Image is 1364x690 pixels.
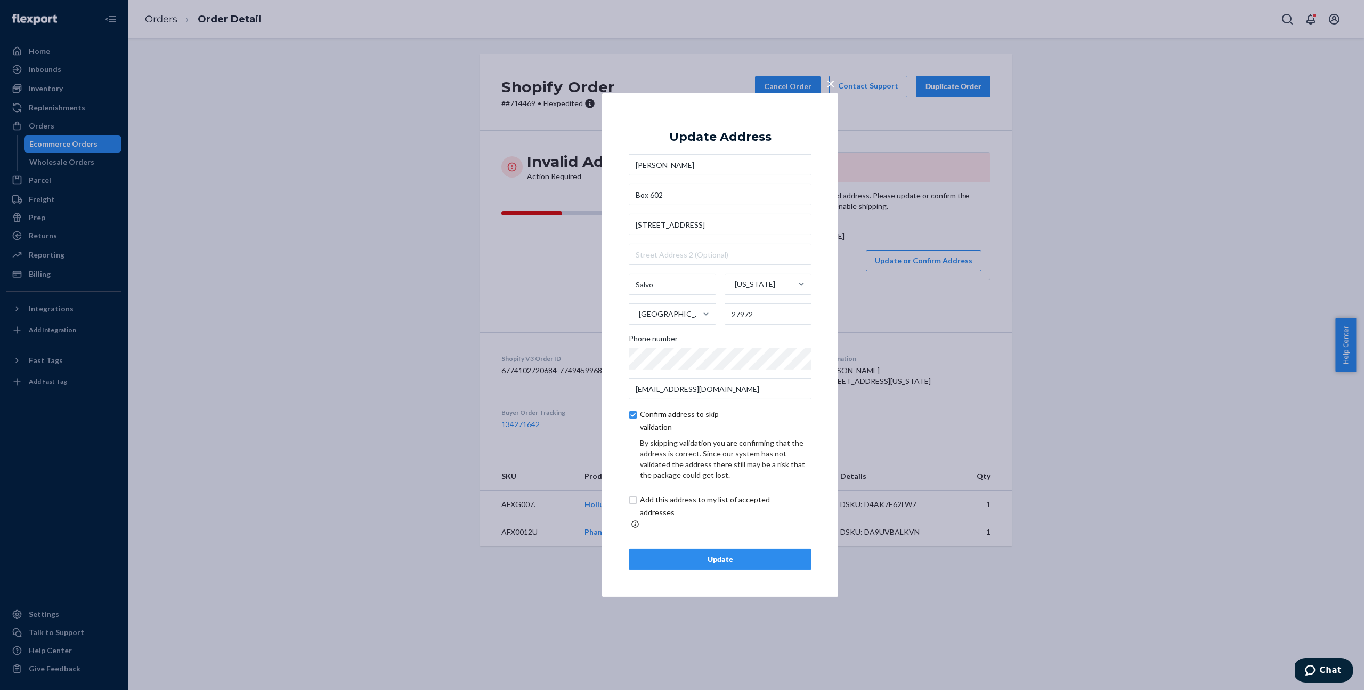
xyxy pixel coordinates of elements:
button: Update [629,549,811,570]
input: Company Name [629,184,811,205]
input: City [629,274,716,295]
input: Street Address [629,214,811,235]
input: Email (Only Required for International) [629,378,811,399]
input: [US_STATE] [734,274,735,295]
input: Street Address 2 (Optional) [629,244,811,265]
span: Phone number [629,333,678,348]
div: [GEOGRAPHIC_DATA] [639,309,702,319]
span: × [826,74,835,92]
div: By skipping validation you are confirming that the address is correct. Since our system has not v... [640,438,811,480]
input: First & Last Name [629,154,811,175]
input: ZIP Code [725,303,812,325]
div: Update Address [669,131,772,143]
div: [US_STATE] [735,279,775,290]
input: [GEOGRAPHIC_DATA] [638,303,639,325]
div: Update [638,554,802,565]
iframe: Opens a widget where you can chat to one of our agents [1295,658,1353,685]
